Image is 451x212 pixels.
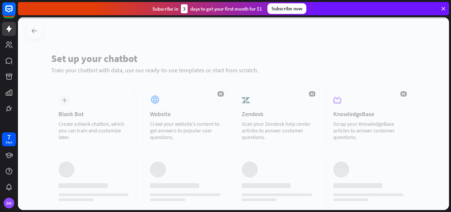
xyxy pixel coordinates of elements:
[2,132,16,146] a: 7 days
[267,3,306,14] div: Subscribe now
[152,4,262,13] div: Subscribe in days to get your first month for $1
[4,198,14,208] div: DN
[7,134,11,140] div: 7
[181,4,188,13] div: 3
[6,140,12,145] div: days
